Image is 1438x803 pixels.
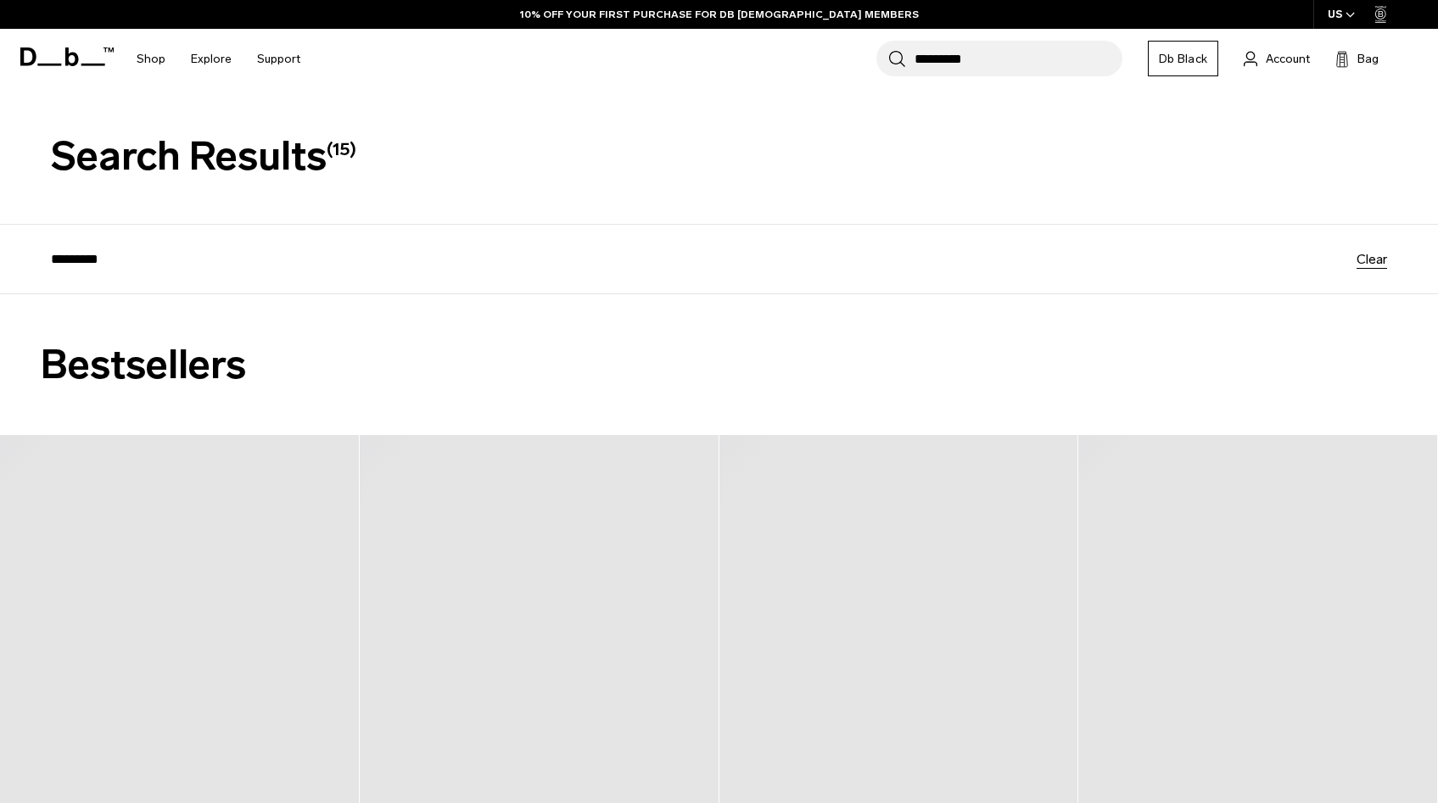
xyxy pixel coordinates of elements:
nav: Main Navigation [124,29,313,89]
a: 10% OFF YOUR FIRST PURCHASE FOR DB [DEMOGRAPHIC_DATA] MEMBERS [520,7,919,22]
a: Account [1244,48,1310,69]
a: Db Black [1148,41,1218,76]
span: (15) [327,138,356,159]
a: Shop [137,29,165,89]
span: Account [1266,50,1310,68]
a: Explore [191,29,232,89]
button: Bag [1335,48,1379,69]
h2: Bestsellers [41,335,1397,395]
span: Search Results [51,132,356,180]
button: Clear [1357,252,1387,265]
a: Support [257,29,300,89]
span: Bag [1357,50,1379,68]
